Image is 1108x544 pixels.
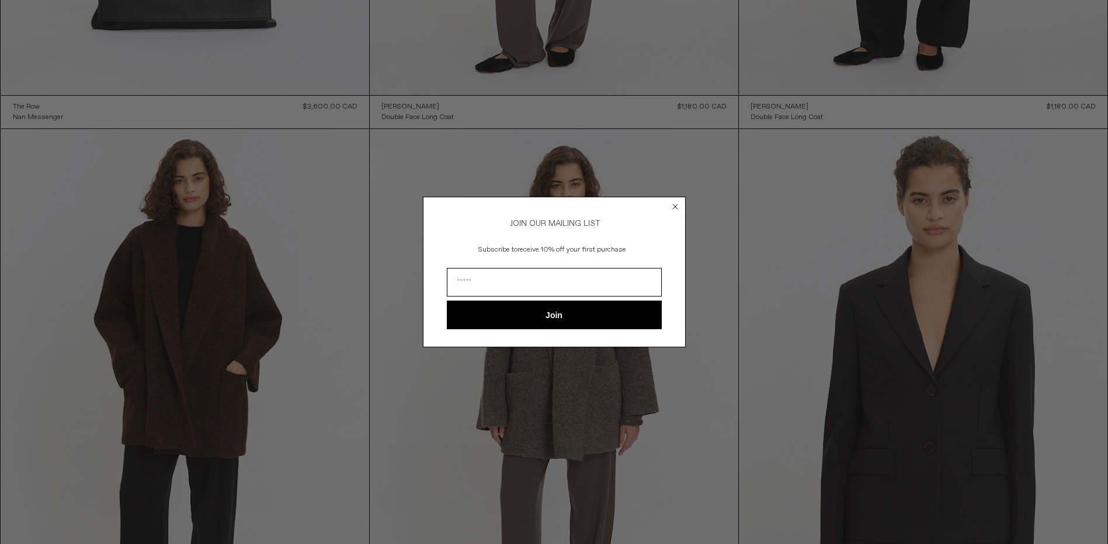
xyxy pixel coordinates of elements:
[669,201,681,212] button: Close dialog
[517,245,626,254] span: receive 10% off your first purchase
[447,301,662,329] button: Join
[447,268,662,297] input: Email
[478,245,517,254] span: Subscribe to
[508,218,600,229] span: JOIN OUR MAILING LIST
